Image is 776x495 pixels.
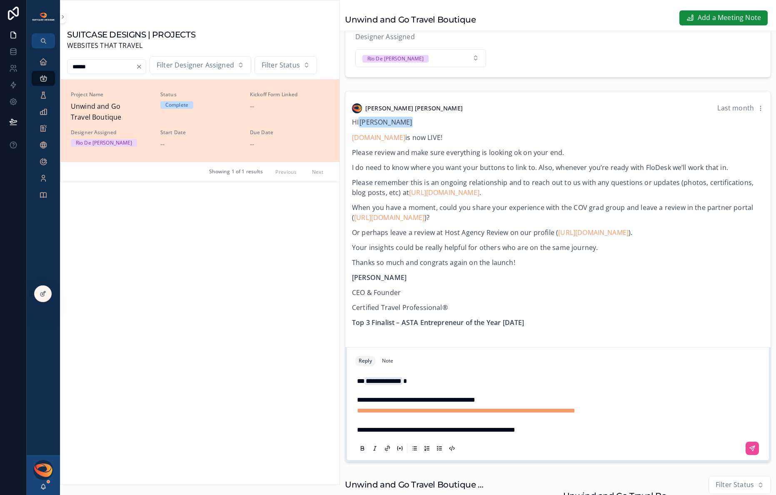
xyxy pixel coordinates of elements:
[382,357,393,364] div: Note
[165,101,188,109] div: Complete
[698,12,761,23] span: Add a Meeting Note
[352,273,407,282] strong: [PERSON_NAME]
[352,227,764,237] p: Or perhaps leave a review at Host Agency Review on our profile ( ).
[250,139,254,150] span: --
[355,356,375,366] button: Reply
[61,80,339,162] a: Project NameUnwind and Go Travel BoutiqueStatusCompleteKickoff Form Linked--Designer AssignedRio ...
[67,29,195,40] h1: SUITCASE DESIGNS | PROJECTS
[150,56,251,75] button: Select Button
[262,60,300,71] span: Filter Status
[354,213,424,222] a: [URL][DOMAIN_NAME]
[352,318,524,327] strong: Top 3 Finalist – ASTA Entrepreneur of the Year [DATE]
[250,101,254,112] span: --
[355,32,415,41] span: Designer Assigned
[558,228,629,237] a: [URL][DOMAIN_NAME]
[352,202,764,222] p: When you have a moment, could you share your experience with the COV grad group and leave a revie...
[345,479,491,490] h1: Unwind and Go Travel Boutique Work Requests
[679,10,768,25] button: Add a Meeting Note
[716,480,754,490] span: Filter Status
[255,56,317,75] button: Select Button
[160,91,240,98] span: Status
[352,133,405,142] a: [DOMAIN_NAME]
[352,117,764,128] p: HI
[352,132,764,142] p: is now LIVE!
[352,302,764,312] p: Certified Travel Professional®
[717,103,754,112] span: Last month
[250,91,329,98] span: Kickoff Form Linked
[27,48,60,213] div: scrollable content
[71,91,150,98] span: Project Name
[32,12,55,21] img: App logo
[359,117,413,127] span: [PERSON_NAME]
[352,177,764,197] p: Please remember this is an ongoing relationship and to reach out to us with any questions or upda...
[76,139,132,147] div: Rio De [PERSON_NAME]
[355,49,486,67] button: Select Button
[136,63,146,70] button: Clear
[250,129,329,136] span: Due Date
[709,476,771,494] button: Select Button
[352,242,764,252] p: Your insights could be really helpful for others who are on the same journey.
[160,129,240,136] span: Start Date
[160,139,165,150] span: --
[345,14,476,25] h1: Unwind and Go Travel Boutique
[157,60,234,71] span: Filter Designer Assigned
[71,101,150,122] span: Unwind and Go Travel Boutique
[352,147,764,157] p: Please review and make sure everything is looking ok on your end.
[409,188,479,197] a: [URL][DOMAIN_NAME]
[367,55,424,62] div: Rio De [PERSON_NAME]
[352,257,764,267] p: Thanks so much and congrats again on the launch!
[67,40,195,51] span: WEBSITES THAT TRAVEL
[209,168,263,175] span: Showing 1 of 1 results
[365,104,463,112] span: [PERSON_NAME] [PERSON_NAME]
[352,287,764,297] p: CEO & Founder
[71,129,150,136] span: Designer Assigned
[379,356,397,366] button: Note
[352,162,764,172] p: I do need to know where you want your buttons to link to. Also, whenever you’re ready with FloDes...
